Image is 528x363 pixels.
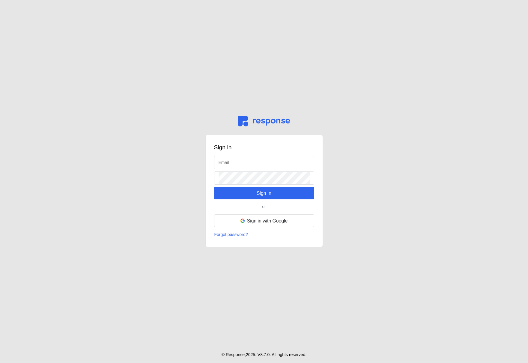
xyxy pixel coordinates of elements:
p: © Response, 2025 . V 8.7.0 . All rights reserved. [222,352,307,358]
button: Sign in with Google [214,214,314,227]
p: Sign in with Google [247,217,288,225]
button: Forgot password? [214,231,248,238]
p: or [262,204,266,210]
img: svg%3e [238,116,290,126]
button: Sign In [214,187,314,199]
p: Sign In [257,189,271,197]
img: svg%3e [240,219,245,223]
p: Forgot password? [214,231,248,238]
h3: Sign in [214,144,314,152]
input: Email [219,156,310,169]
